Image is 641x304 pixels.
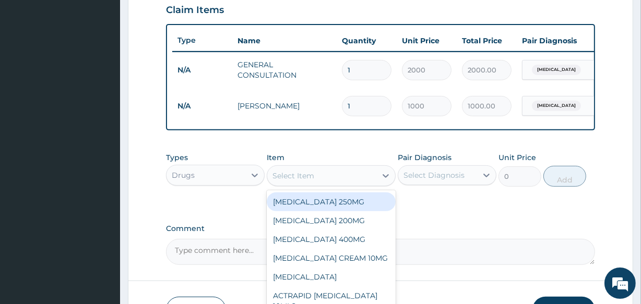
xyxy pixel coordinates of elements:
[398,152,452,163] label: Pair Diagnosis
[172,31,232,50] th: Type
[498,152,536,163] label: Unit Price
[171,5,196,30] div: Minimize live chat window
[166,153,188,162] label: Types
[532,65,581,75] span: [MEDICAL_DATA]
[272,171,314,181] div: Select Item
[267,267,395,286] div: [MEDICAL_DATA]
[232,95,337,116] td: [PERSON_NAME]
[232,30,337,51] th: Name
[267,211,395,230] div: [MEDICAL_DATA] 200MG
[403,170,465,180] div: Select Diagnosis
[166,5,224,16] h3: Claim Items
[267,230,395,249] div: [MEDICAL_DATA] 400MG
[172,60,232,80] td: N/A
[54,58,175,72] div: Chat with us now
[61,88,144,193] span: We're online!
[19,52,42,78] img: d_794563401_company_1708531726252_794563401
[5,198,199,234] textarea: Type your message and hit 'Enter'
[172,170,195,180] div: Drugs
[337,30,397,51] th: Quantity
[172,96,232,116] td: N/A
[166,224,595,233] label: Comment
[543,166,586,187] button: Add
[397,30,457,51] th: Unit Price
[267,192,395,211] div: [MEDICAL_DATA] 250MG
[232,54,337,86] td: GENERAL CONSULTATION
[267,152,284,163] label: Item
[517,30,632,51] th: Pair Diagnosis
[267,249,395,267] div: [MEDICAL_DATA] CREAM 10MG
[457,30,517,51] th: Total Price
[532,101,581,111] span: [MEDICAL_DATA]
